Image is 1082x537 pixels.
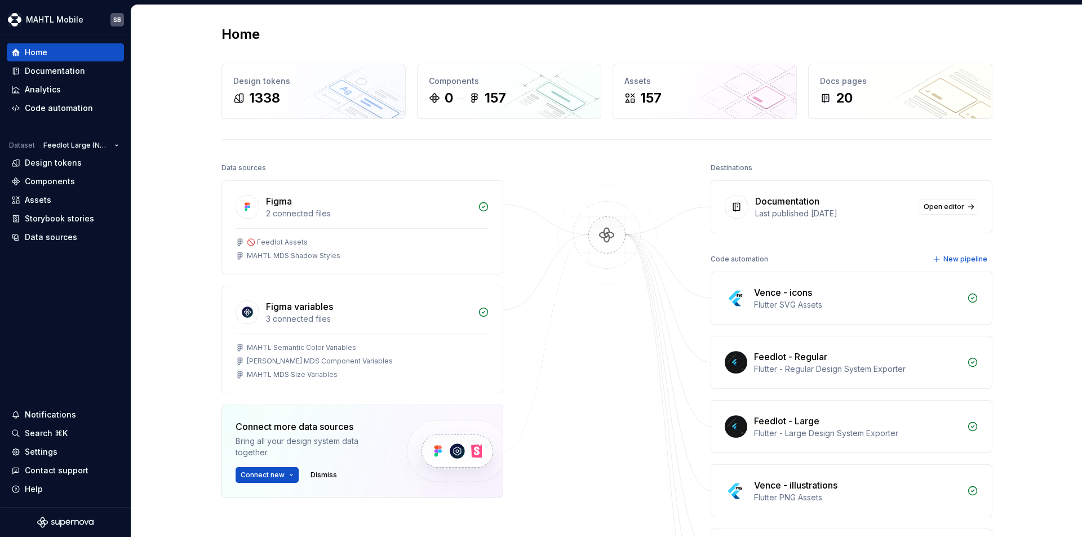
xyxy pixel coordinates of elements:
[7,406,124,424] button: Notifications
[247,238,308,247] div: 🚫 Feedlot Assets
[25,232,77,243] div: Data sources
[429,76,589,87] div: Components
[929,251,992,267] button: New pipeline
[25,409,76,420] div: Notifications
[7,81,124,99] a: Analytics
[754,428,960,439] div: Flutter - Large Design System Exporter
[43,141,110,150] span: Feedlot Large (New)
[37,517,94,528] svg: Supernova Logo
[305,467,342,483] button: Dismiss
[7,480,124,498] button: Help
[241,471,285,480] span: Connect new
[2,7,128,32] button: MAHTL MobileSB
[485,89,506,107] div: 157
[7,461,124,480] button: Contact support
[113,15,121,24] div: SB
[755,208,912,219] div: Last published [DATE]
[25,428,68,439] div: Search ⌘K
[8,13,21,26] img: 317a9594-9ec3-41ad-b59a-e557b98ff41d.png
[613,64,797,119] a: Assets157
[836,89,853,107] div: 20
[943,255,987,264] span: New pipeline
[25,84,61,95] div: Analytics
[711,160,752,176] div: Destinations
[7,99,124,117] a: Code automation
[247,251,340,260] div: MAHTL MDS Shadow Styles
[247,343,356,352] div: MAHTL Semantic Color Variables
[221,64,406,119] a: Design tokens1338
[311,471,337,480] span: Dismiss
[25,213,94,224] div: Storybook stories
[924,202,964,211] span: Open editor
[754,350,827,363] div: Feedlot - Regular
[7,424,124,442] button: Search ⌘K
[236,436,388,458] div: Bring all your design system data together.
[266,313,471,325] div: 3 connected files
[221,180,503,274] a: Figma2 connected files🚫 Feedlot AssetsMAHTL MDS Shadow Styles
[808,64,992,119] a: Docs pages20
[755,194,819,208] div: Documentation
[221,160,266,176] div: Data sources
[25,103,93,114] div: Code automation
[7,191,124,209] a: Assets
[754,478,837,492] div: Vence - illustrations
[25,157,82,168] div: Design tokens
[820,76,981,87] div: Docs pages
[417,64,601,119] a: Components0157
[754,299,960,310] div: Flutter SVG Assets
[25,465,88,476] div: Contact support
[754,414,819,428] div: Feedlot - Large
[38,137,124,153] button: Feedlot Large (New)
[25,194,51,206] div: Assets
[7,172,124,190] a: Components
[247,357,393,366] div: [PERSON_NAME] MDS Component Variables
[221,286,503,393] a: Figma variables3 connected filesMAHTL Semantic Color Variables[PERSON_NAME] MDS Component Variabl...
[26,14,83,25] div: MAHTL Mobile
[236,420,388,433] div: Connect more data sources
[445,89,453,107] div: 0
[754,363,960,375] div: Flutter - Regular Design System Exporter
[624,76,785,87] div: Assets
[711,251,768,267] div: Code automation
[7,154,124,172] a: Design tokens
[266,300,333,313] div: Figma variables
[25,446,57,458] div: Settings
[233,76,394,87] div: Design tokens
[25,176,75,187] div: Components
[754,492,960,503] div: Flutter PNG Assets
[266,208,471,219] div: 2 connected files
[7,210,124,228] a: Storybook stories
[7,228,124,246] a: Data sources
[249,89,280,107] div: 1338
[236,467,299,483] button: Connect new
[7,43,124,61] a: Home
[9,141,35,150] div: Dataset
[640,89,662,107] div: 157
[754,286,812,299] div: Vence - icons
[7,443,124,461] a: Settings
[7,62,124,80] a: Documentation
[221,25,260,43] h2: Home
[25,483,43,495] div: Help
[25,47,47,58] div: Home
[25,65,85,77] div: Documentation
[247,370,338,379] div: MAHTL MDS Size Variables
[266,194,292,208] div: Figma
[919,199,978,215] a: Open editor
